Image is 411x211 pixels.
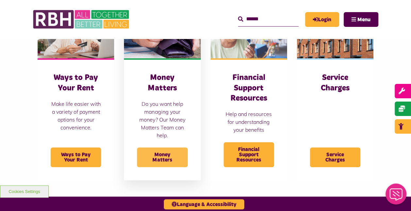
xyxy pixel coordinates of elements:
[124,10,200,180] a: Money Matters Do you want help managing your money? Our Money Matters Team can help. Money Matters
[238,12,299,26] input: Search
[51,147,101,167] span: Ways to Pay Your Rent
[357,17,370,22] span: Menu
[224,110,274,134] p: Help and resources for understanding your benefits
[137,73,187,93] h3: Money Matters
[344,12,378,27] button: Navigation
[310,73,360,93] h3: Service Charges
[137,100,187,139] p: Do you want help managing your money? Our Money Matters Team can help.
[51,73,101,93] h3: Ways to Pay Your Rent
[33,7,131,32] img: RBH
[224,142,274,167] span: Financial Support Resources
[51,100,101,131] p: Make life easier with a variety of payment options for your convenience.
[224,73,274,104] h3: Financial Support Resources
[297,10,373,180] a: Service Charges Service Charges
[38,10,114,180] a: Ways to Pay Your Rent Make life easier with a variety of payment options for your convenience. Wa...
[211,10,287,180] a: Financial Support Resources Help and resources for understanding your benefits Financial Support ...
[137,147,187,167] span: Money Matters
[382,182,411,211] iframe: Netcall Web Assistant for live chat
[164,199,244,209] button: Language & Accessibility
[310,147,360,167] span: Service Charges
[305,12,339,27] a: MyRBH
